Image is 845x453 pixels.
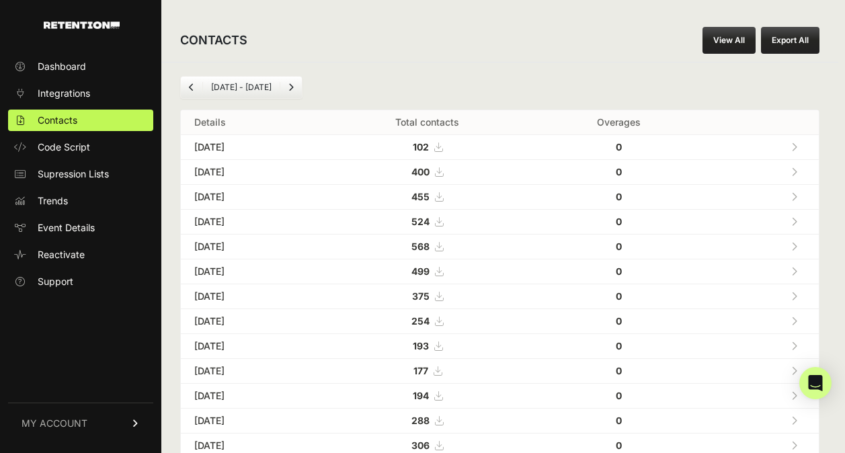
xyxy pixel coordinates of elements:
[38,221,95,235] span: Event Details
[411,191,443,202] a: 455
[181,359,319,384] td: [DATE]
[181,334,319,359] td: [DATE]
[413,365,442,376] a: 177
[8,244,153,265] a: Reactivate
[411,265,430,277] strong: 499
[761,27,819,54] button: Export All
[202,82,280,93] li: [DATE] - [DATE]
[616,415,622,426] strong: 0
[8,83,153,104] a: Integrations
[44,22,120,29] img: Retention.com
[411,166,443,177] a: 400
[38,194,68,208] span: Trends
[181,110,319,135] th: Details
[616,216,622,227] strong: 0
[181,77,202,98] a: Previous
[411,415,430,426] strong: 288
[181,210,319,235] td: [DATE]
[8,56,153,77] a: Dashboard
[8,110,153,131] a: Contacts
[702,27,756,54] a: View All
[8,190,153,212] a: Trends
[412,290,443,302] a: 375
[413,340,429,352] strong: 193
[411,241,443,252] a: 568
[412,290,430,302] strong: 375
[8,136,153,158] a: Code Script
[616,241,622,252] strong: 0
[413,141,442,153] a: 102
[616,141,622,153] strong: 0
[616,440,622,451] strong: 0
[616,265,622,277] strong: 0
[411,265,443,277] a: 499
[22,417,87,430] span: MY ACCOUNT
[38,167,109,181] span: Supression Lists
[181,259,319,284] td: [DATE]
[411,241,430,252] strong: 568
[319,110,534,135] th: Total contacts
[181,160,319,185] td: [DATE]
[181,284,319,309] td: [DATE]
[8,163,153,185] a: Supression Lists
[8,271,153,292] a: Support
[38,140,90,154] span: Code Script
[181,235,319,259] td: [DATE]
[799,367,832,399] div: Open Intercom Messenger
[411,216,443,227] a: 524
[411,216,430,227] strong: 524
[181,309,319,334] td: [DATE]
[38,114,77,127] span: Contacts
[38,275,73,288] span: Support
[38,87,90,100] span: Integrations
[413,365,428,376] strong: 177
[413,141,429,153] strong: 102
[280,77,302,98] a: Next
[8,217,153,239] a: Event Details
[411,315,430,327] strong: 254
[411,166,430,177] strong: 400
[616,191,622,202] strong: 0
[413,390,442,401] a: 194
[38,60,86,73] span: Dashboard
[616,290,622,302] strong: 0
[411,315,443,327] a: 254
[38,248,85,261] span: Reactivate
[616,390,622,401] strong: 0
[8,403,153,444] a: MY ACCOUNT
[181,135,319,160] td: [DATE]
[180,31,247,50] h2: CONTACTS
[535,110,702,135] th: Overages
[181,409,319,434] td: [DATE]
[413,390,429,401] strong: 194
[411,440,430,451] strong: 306
[616,365,622,376] strong: 0
[413,340,442,352] a: 193
[181,185,319,210] td: [DATE]
[411,191,430,202] strong: 455
[411,440,443,451] a: 306
[411,415,443,426] a: 288
[616,340,622,352] strong: 0
[616,315,622,327] strong: 0
[616,166,622,177] strong: 0
[181,384,319,409] td: [DATE]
